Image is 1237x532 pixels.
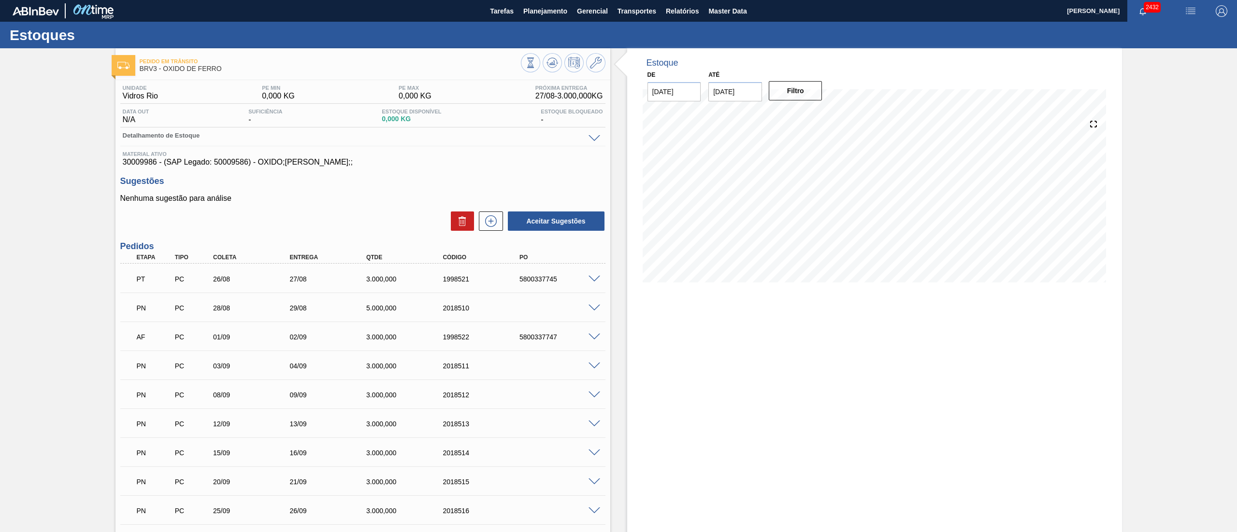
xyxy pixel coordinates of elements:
button: Notificações [1127,4,1158,18]
div: Estoque [647,58,678,68]
div: Nova sugestão [474,211,503,231]
div: 03/09/2025 [211,362,298,370]
button: Visão Geral dos Estoques [521,53,540,72]
div: Pedido de Compra [173,304,214,312]
div: 3.000,000 [364,362,451,370]
div: 3.000,000 [364,478,451,486]
div: Pedido de Compra [173,478,214,486]
p: PN [137,449,173,457]
div: 02/09/2025 [287,333,374,341]
div: 20/09/2025 [211,478,298,486]
div: Excluir Sugestões [446,211,474,231]
div: Pedido em Negociação [134,297,176,319]
div: 3.000,000 [364,507,451,515]
div: 3.000,000 [364,391,451,399]
div: Pedido de Compra [173,507,214,515]
div: 29/08/2025 [287,304,374,312]
span: Pedido em Trânsito [140,58,521,64]
div: Etapa [134,254,176,261]
div: 21/09/2025 [287,478,374,486]
input: dd/mm/yyyy [647,82,701,101]
div: 3.000,000 [364,333,451,341]
div: 08/09/2025 [211,391,298,399]
div: 15/09/2025 [211,449,298,457]
button: Aceitar Sugestões [508,211,604,231]
span: 0,000 KG [382,115,441,123]
span: Detalhamento de Estoque [123,132,584,139]
input: dd/mm/yyyy [708,82,762,101]
div: 3.000,000 [364,275,451,283]
div: Pedido em Negociação [134,500,176,521]
div: 26/09/2025 [287,507,374,515]
button: Filtro [769,81,822,100]
div: 1998521 [440,275,528,283]
button: Atualizar Gráfico [543,53,562,72]
span: Estoque Bloqueado [541,109,603,114]
div: 25/09/2025 [211,507,298,515]
div: Pedido de Compra [173,275,214,283]
span: Data out [123,109,149,114]
span: Estoque Disponível [382,109,441,114]
div: 27/08/2025 [287,275,374,283]
p: PT [137,275,173,283]
p: PN [137,362,173,370]
span: Gerencial [577,5,608,17]
p: Nenhuma sugestão para análise [120,194,605,203]
img: Ícone [117,62,129,69]
span: Planejamento [523,5,567,17]
div: 3.000,000 [364,420,451,428]
p: PN [137,478,173,486]
div: Tipo [173,254,214,261]
span: Tarefas [490,5,514,17]
p: PN [137,507,173,515]
div: Pedido em Negociação [134,413,176,434]
span: Transportes [618,5,656,17]
div: 3.000,000 [364,449,451,457]
span: Unidade [123,85,158,91]
h3: Sugestões [120,176,605,186]
div: Pedido em Negociação [134,442,176,463]
div: 26/08/2025 [211,275,298,283]
div: Entrega [287,254,374,261]
div: Pedido de Compra [173,333,214,341]
span: 30009986 - (SAP Legado: 50009586) - OXIDO;[PERSON_NAME];; [123,158,603,167]
div: 2018516 [440,507,528,515]
div: Pedido em Trânsito [134,268,176,290]
label: Até [708,71,719,78]
h3: Pedidos [120,241,605,252]
div: Aguardando Faturamento [134,326,176,348]
div: Pedido em Negociação [134,355,176,377]
div: Pedido em Negociação [134,384,176,406]
div: Pedido de Compra [173,362,214,370]
div: PO [517,254,604,261]
div: Aceitar Sugestões [503,210,605,232]
span: Material ativo [123,151,603,157]
span: 2432 [1144,2,1161,13]
div: 2018514 [440,449,528,457]
span: 0,000 KG [399,92,432,100]
div: 2018510 [440,304,528,312]
div: 5800337747 [517,333,604,341]
div: 5.000,000 [364,304,451,312]
h1: Estoques [10,29,181,41]
div: 28/08/2025 [211,304,298,312]
div: Pedido de Compra [173,420,214,428]
div: Qtde [364,254,451,261]
div: 2018512 [440,391,528,399]
span: Próxima Entrega [535,85,603,91]
div: 09/09/2025 [287,391,374,399]
div: - [538,109,605,124]
img: userActions [1185,5,1196,17]
span: BRV3 - ÓXIDO DE FERRO [140,65,521,72]
p: PN [137,420,173,428]
span: 27/08 - 3.000,000 KG [535,92,603,100]
span: Suficiência [248,109,282,114]
div: Pedido em Negociação [134,471,176,492]
div: - [246,109,285,124]
span: Relatórios [666,5,699,17]
span: Vidros Rio [123,92,158,100]
p: PN [137,391,173,399]
div: Coleta [211,254,298,261]
div: 2018515 [440,478,528,486]
div: 01/09/2025 [211,333,298,341]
